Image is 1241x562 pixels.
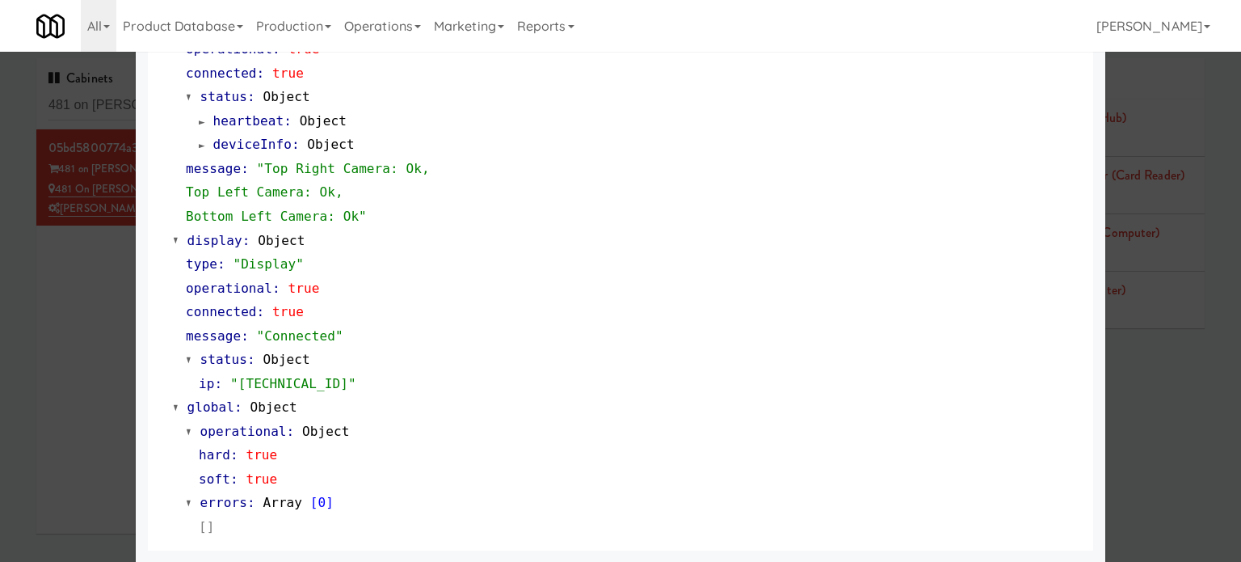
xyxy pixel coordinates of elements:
[217,256,225,272] span: :
[186,256,217,272] span: type
[247,89,255,104] span: :
[230,447,238,463] span: :
[272,304,304,319] span: true
[199,447,230,463] span: hard
[186,328,241,344] span: message
[199,376,214,391] span: ip
[241,161,249,176] span: :
[307,137,354,152] span: Object
[241,328,249,344] span: :
[214,376,222,391] span: :
[233,256,304,272] span: "Display"
[187,233,242,248] span: display
[247,352,255,367] span: :
[213,137,292,152] span: deviceInfo
[186,304,257,319] span: connected
[257,328,343,344] span: "Connected"
[272,65,304,81] span: true
[258,233,305,248] span: Object
[326,495,334,510] span: ]
[213,113,284,129] span: heartbeat
[186,281,272,296] span: operational
[234,399,242,415] span: :
[318,495,326,510] span: 0
[242,233,250,248] span: :
[247,495,255,510] span: :
[246,471,277,487] span: true
[302,424,349,439] span: Object
[186,161,241,176] span: message
[272,281,280,296] span: :
[250,399,297,415] span: Object
[186,161,430,224] span: "Top Right Camera: Ok, Top Left Camera: Ok, Bottom Left Camera: Ok"
[284,113,292,129] span: :
[230,376,356,391] span: "[TECHNICAL_ID]"
[263,352,309,367] span: Object
[200,352,247,367] span: status
[200,495,247,510] span: errors
[257,65,265,81] span: :
[186,65,257,81] span: connected
[187,399,234,415] span: global
[257,304,265,319] span: :
[263,89,309,104] span: Object
[263,495,302,510] span: Array
[246,447,277,463] span: true
[300,113,347,129] span: Object
[292,137,300,152] span: :
[230,471,238,487] span: :
[288,281,320,296] span: true
[200,89,247,104] span: status
[200,424,287,439] span: operational
[36,12,65,40] img: Micromart
[310,495,318,510] span: [
[287,424,295,439] span: :
[199,471,230,487] span: soft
